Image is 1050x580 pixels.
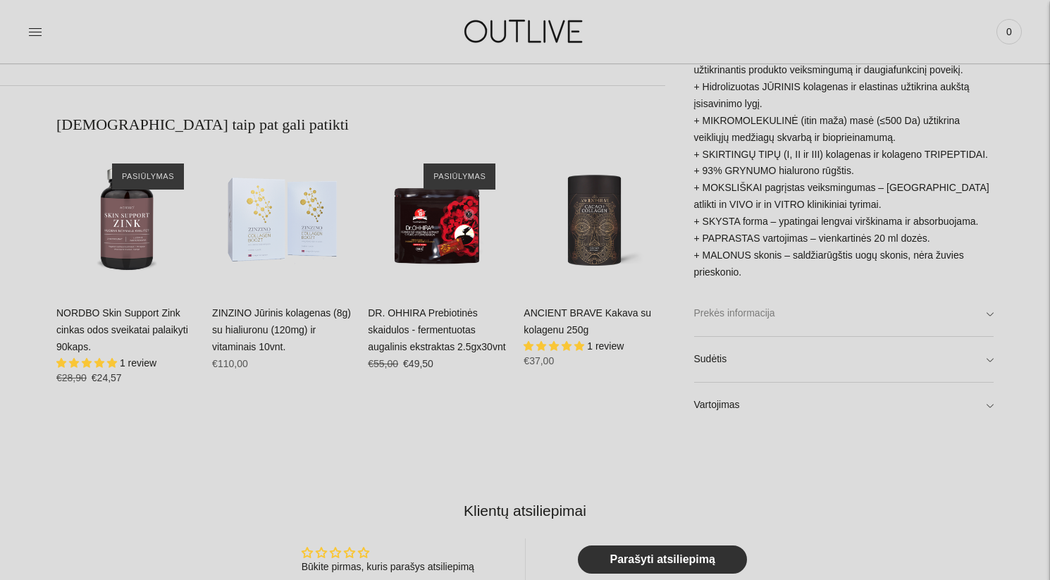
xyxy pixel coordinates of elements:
[524,149,665,291] a: ANCIENT BRAVE Kakava su kolagenu 250g
[56,357,120,369] span: 5.00 stars
[120,357,156,369] span: 1 review
[368,307,505,352] a: DR. OHHIRA Prebiotinės skaidulos - fermentuotas augalinis ekstraktas 2.5gx30vnt
[368,149,509,291] a: DR. OHHIRA Prebiotinės skaidulos - fermentuotas augalinis ekstraktas 2.5gx30vnt
[524,340,587,352] span: 5.00 stars
[524,307,651,335] a: ANCIENT BRAVE Kakava su kolagenu 250g
[524,355,554,366] span: €37,00
[302,545,474,561] div: Average rating is 0.00 stars
[212,358,248,369] span: €110,00
[56,114,665,135] h2: [DEMOGRAPHIC_DATA] taip pat gali patikti
[403,358,433,369] span: €49,50
[302,560,474,574] div: Būkite pirmas, kuris parašys atsiliepimą
[996,16,1022,47] a: 0
[56,372,87,383] s: €28,90
[212,149,354,291] a: ZINZINO Jūrinis kolagenas (8g) su hialiuronu (120mg) ir vitaminais 10vnt.
[999,22,1019,42] span: 0
[694,337,994,382] a: Sudėtis
[578,545,747,574] a: Parašyti atsiliepimą
[694,382,994,427] a: Vartojimas
[92,372,122,383] span: €24,57
[368,358,398,369] s: €55,00
[437,7,613,56] img: OUTLIVE
[56,307,188,352] a: NORDBO Skin Support Zink cinkas odos sveikatai palaikyti 90kaps.
[587,340,624,352] span: 1 review
[212,307,351,352] a: ZINZINO Jūrinis kolagenas (8g) su hialiuronu (120mg) ir vitaminais 10vnt.
[68,500,982,521] h2: Klientų atsiliepimai
[694,291,994,336] a: Prekės informacija
[56,149,198,291] a: NORDBO Skin Support Zink cinkas odos sveikatai palaikyti 90kaps.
